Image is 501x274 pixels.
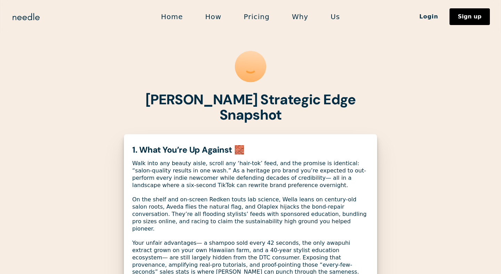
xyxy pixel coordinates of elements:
a: Pricing [232,9,280,24]
strong: [PERSON_NAME] Strategic Edge Snapshot [145,90,356,124]
a: Login [408,11,450,23]
a: Why [281,9,319,24]
div: Sign up [458,14,482,19]
div: 1. What You’re Up Against 🧱 [132,145,369,154]
a: How [194,9,233,24]
a: Us [319,9,351,24]
a: Home [150,9,194,24]
a: Sign up [450,8,490,25]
